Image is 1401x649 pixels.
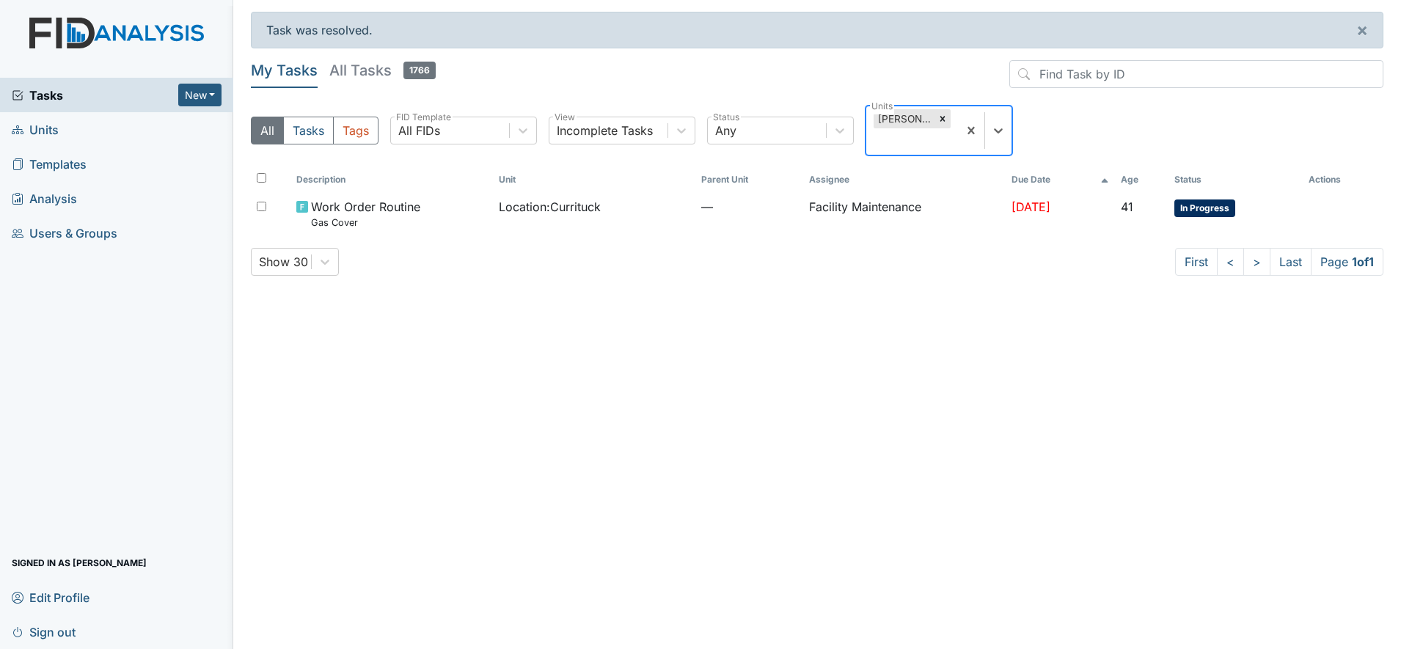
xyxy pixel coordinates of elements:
[283,117,334,144] button: Tasks
[1342,12,1383,48] button: ×
[12,551,147,574] span: Signed in as [PERSON_NAME]
[1352,254,1374,269] strong: 1 of 1
[251,117,284,144] button: All
[1356,19,1368,40] span: ×
[311,198,420,230] span: Work Order Routine Gas Cover
[12,187,77,210] span: Analysis
[1115,167,1169,192] th: Toggle SortBy
[1270,248,1312,276] a: Last
[251,117,378,144] div: Type filter
[499,198,601,216] span: Location : Currituck
[874,109,934,128] div: [PERSON_NAME]. ICF
[333,117,378,144] button: Tags
[12,118,59,141] span: Units
[290,167,493,192] th: Toggle SortBy
[251,60,318,81] h5: My Tasks
[803,167,1006,192] th: Assignee
[1009,60,1383,88] input: Find Task by ID
[12,620,76,643] span: Sign out
[257,173,266,183] input: Toggle All Rows Selected
[701,198,797,216] span: —
[493,167,695,192] th: Toggle SortBy
[557,122,653,139] div: Incomplete Tasks
[12,586,89,609] span: Edit Profile
[259,253,308,271] div: Show 30
[178,84,222,106] button: New
[1175,248,1383,276] nav: task-pagination
[1243,248,1270,276] a: >
[12,221,117,244] span: Users & Groups
[403,62,436,79] span: 1766
[1175,248,1218,276] a: First
[329,60,436,81] h5: All Tasks
[251,12,1383,48] div: Task was resolved.
[1012,199,1050,214] span: [DATE]
[1311,248,1383,276] span: Page
[1217,248,1244,276] a: <
[1006,167,1115,192] th: Toggle SortBy
[1174,199,1235,217] span: In Progress
[398,122,440,139] div: All FIDs
[12,153,87,175] span: Templates
[1121,199,1133,214] span: 41
[803,192,1006,235] td: Facility Maintenance
[1168,167,1302,192] th: Toggle SortBy
[715,122,736,139] div: Any
[695,167,803,192] th: Toggle SortBy
[311,216,420,230] small: Gas Cover
[1303,167,1376,192] th: Actions
[12,87,178,104] a: Tasks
